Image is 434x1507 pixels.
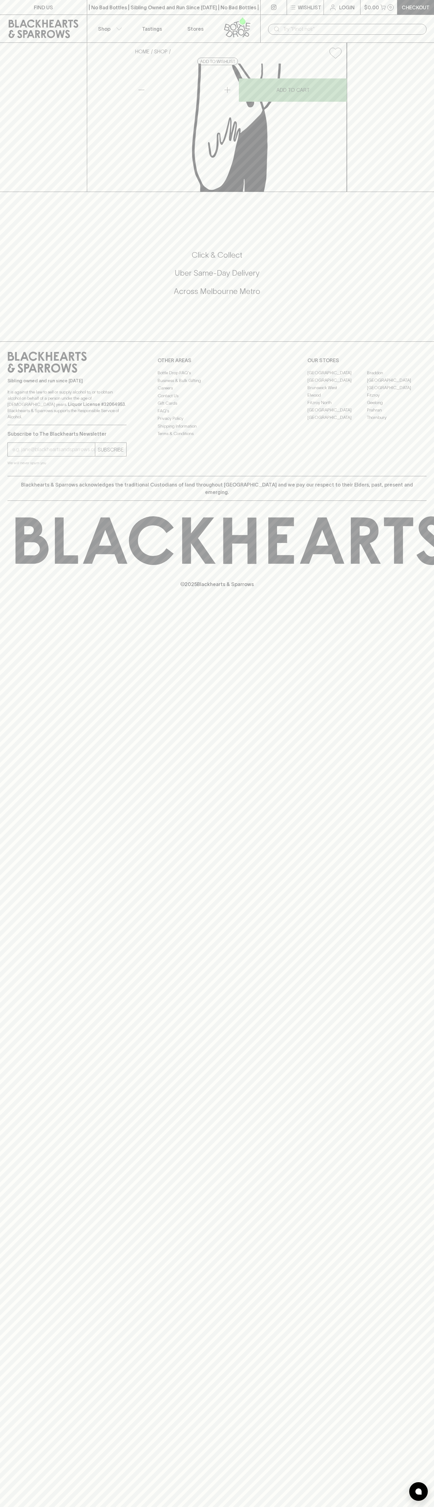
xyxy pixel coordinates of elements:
[402,4,430,11] p: Checkout
[7,430,127,438] p: Subscribe to The Blackhearts Newsletter
[158,369,277,377] a: Bottle Drop FAQ's
[158,400,277,407] a: Gift Cards
[367,414,427,421] a: Thornbury
[307,369,367,376] a: [GEOGRAPHIC_DATA]
[307,414,367,421] a: [GEOGRAPHIC_DATA]
[98,446,124,453] p: SUBSCRIBE
[12,481,422,496] p: Blackhearts & Sparrows acknowledges the traditional Custodians of land throughout [GEOGRAPHIC_DAT...
[307,399,367,406] a: Fitzroy North
[158,407,277,415] a: FAQ's
[307,391,367,399] a: Elwood
[135,49,150,54] a: HOME
[154,49,168,54] a: SHOP
[158,377,277,384] a: Business & Bulk Gifting
[327,45,344,61] button: Add to wishlist
[130,15,174,42] a: Tastings
[339,4,355,11] p: Login
[389,6,392,9] p: 0
[12,445,95,455] input: e.g. jane@blackheartsandsparrows.com.au
[34,4,53,11] p: FIND US
[174,15,217,42] a: Stores
[307,406,367,414] a: [GEOGRAPHIC_DATA]
[367,376,427,384] a: [GEOGRAPHIC_DATA]
[158,430,277,438] a: Terms & Conditions
[367,391,427,399] a: Fitzroy
[158,422,277,430] a: Shipping Information
[158,357,277,364] p: OTHER AREAS
[158,385,277,392] a: Careers
[7,250,427,260] h5: Click & Collect
[307,376,367,384] a: [GEOGRAPHIC_DATA]
[7,268,427,278] h5: Uber Same-Day Delivery
[158,415,277,422] a: Privacy Policy
[298,4,321,11] p: Wishlist
[158,392,277,399] a: Contact Us
[95,443,126,456] button: SUBSCRIBE
[307,384,367,391] a: Brunswick West
[68,402,125,407] strong: Liquor License #32064953
[415,1488,422,1495] img: bubble-icon
[7,389,127,420] p: It is against the law to sell or supply alcohol to, or to obtain alcohol on behalf of a person un...
[7,225,427,329] div: Call to action block
[367,399,427,406] a: Geelong
[130,64,347,192] img: Hurdle Creek Pastis
[283,24,422,34] input: Try "Pinot noir"
[142,25,162,33] p: Tastings
[87,15,131,42] button: Shop
[98,25,110,33] p: Shop
[7,460,127,466] p: We will never spam you
[367,406,427,414] a: Prahran
[364,4,379,11] p: $0.00
[197,58,238,65] button: Add to wishlist
[307,357,427,364] p: OUR STORES
[7,286,427,296] h5: Across Melbourne Metro
[187,25,204,33] p: Stores
[239,78,347,102] button: ADD TO CART
[367,384,427,391] a: [GEOGRAPHIC_DATA]
[276,86,310,94] p: ADD TO CART
[367,369,427,376] a: Braddon
[7,378,127,384] p: Sibling owned and run since [DATE]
